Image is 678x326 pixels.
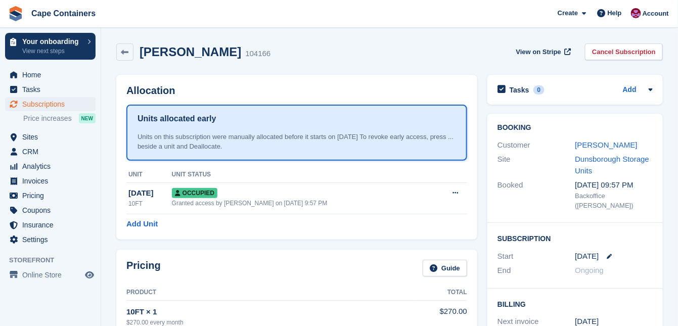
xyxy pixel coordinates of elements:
span: Home [22,68,83,82]
h2: Booking [498,124,653,132]
a: menu [5,82,96,97]
div: Booked [498,179,575,211]
a: menu [5,145,96,159]
span: Account [643,9,669,19]
a: menu [5,232,96,247]
a: [PERSON_NAME] [575,141,638,149]
div: Granted access by [PERSON_NAME] on [DATE] 9:57 PM [172,199,432,208]
a: Guide [423,260,467,276]
span: Ongoing [575,266,604,274]
span: Storefront [9,255,101,265]
div: End [498,265,575,276]
time: 2025-09-30 17:00:00 UTC [575,251,599,262]
span: Occupied [172,188,217,198]
a: Cape Containers [27,5,100,22]
div: 0 [533,85,545,95]
div: 10FT × 1 [126,306,415,318]
th: Total [415,285,467,301]
a: Your onboarding View next steps [5,33,96,60]
span: Settings [22,232,83,247]
h2: Billing [498,299,653,309]
a: Add Unit [126,218,158,230]
h2: Tasks [510,85,529,95]
span: Pricing [22,189,83,203]
h2: Pricing [126,260,161,276]
a: Preview store [83,269,96,281]
a: menu [5,68,96,82]
h2: Allocation [126,85,467,97]
span: Price increases [23,114,72,123]
a: menu [5,203,96,217]
h2: [PERSON_NAME] [140,45,241,59]
span: Subscriptions [22,97,83,111]
a: Dunsborough Storage Units [575,155,650,175]
th: Product [126,285,415,301]
span: Tasks [22,82,83,97]
span: Insurance [22,218,83,232]
div: Start [498,251,575,262]
div: 104166 [245,48,270,60]
a: menu [5,268,96,282]
p: View next steps [22,46,82,56]
a: menu [5,218,96,232]
span: Create [558,8,578,18]
span: Coupons [22,203,83,217]
h2: Subscription [498,233,653,243]
a: menu [5,174,96,188]
a: menu [5,159,96,173]
span: Online Store [22,268,83,282]
div: [DATE] [128,188,172,199]
div: 10FT [128,199,172,208]
a: Cancel Subscription [585,43,663,60]
span: Invoices [22,174,83,188]
div: Customer [498,139,575,151]
span: Help [608,8,622,18]
a: menu [5,130,96,144]
a: View on Stripe [512,43,573,60]
a: Add [623,84,637,96]
div: Backoffice ([PERSON_NAME]) [575,191,653,211]
span: View on Stripe [516,47,561,57]
div: NEW [79,113,96,123]
th: Unit Status [172,167,432,183]
span: CRM [22,145,83,159]
span: Sites [22,130,83,144]
span: Analytics [22,159,83,173]
a: Price increases NEW [23,113,96,124]
div: [DATE] 09:57 PM [575,179,653,191]
img: Matt Dollisson [631,8,641,18]
p: Your onboarding [22,38,82,45]
img: stora-icon-8386f47178a22dfd0bd8f6a31ec36ba5ce8667c1dd55bd0f319d3a0aa187defe.svg [8,6,23,21]
div: Units on this subscription were manually allocated before it starts on [DATE] To revoke early acc... [138,132,456,152]
a: menu [5,189,96,203]
a: menu [5,97,96,111]
h1: Units allocated early [138,113,216,125]
th: Unit [126,167,172,183]
div: Site [498,154,575,176]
